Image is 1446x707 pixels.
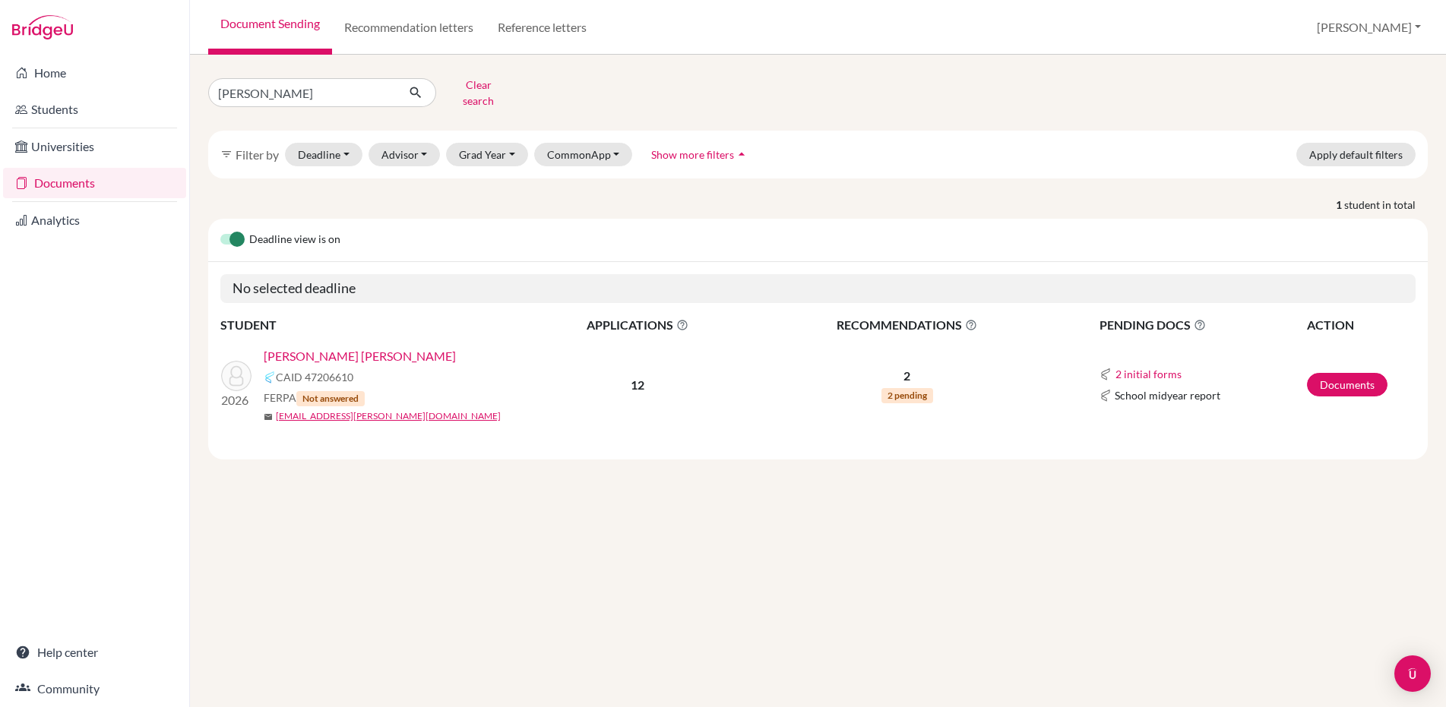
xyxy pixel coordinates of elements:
span: APPLICATIONS [525,316,751,334]
input: Find student by name... [208,78,397,107]
img: Common App logo [1100,368,1112,380]
span: mail [264,412,273,421]
img: Souza Rodriguez, Mateo [221,361,252,391]
button: Deadline [285,143,362,166]
button: CommonApp [534,143,633,166]
span: 2 pending [881,388,933,403]
span: CAID 47206610 [276,369,353,385]
a: Community [3,674,186,704]
img: Common App logo [264,371,276,383]
button: Apply default filters [1296,143,1416,166]
a: Students [3,94,186,125]
button: [PERSON_NAME] [1310,13,1428,42]
span: Not answered [296,391,365,406]
button: Clear search [436,73,520,112]
span: PENDING DOCS [1100,316,1305,334]
h5: No selected deadline [220,274,1416,303]
b: 12 [631,377,644,392]
button: 2 initial forms [1115,365,1182,383]
button: Advisor [369,143,441,166]
span: Filter by [236,147,279,162]
button: Show more filtersarrow_drop_up [638,143,762,166]
strong: 1 [1336,197,1344,213]
span: student in total [1344,197,1428,213]
a: Analytics [3,205,186,235]
a: Home [3,58,186,88]
a: [PERSON_NAME] [PERSON_NAME] [264,347,456,365]
img: Common App logo [1100,390,1112,402]
p: 2026 [221,391,252,409]
th: ACTION [1306,315,1416,335]
span: FERPA [264,390,365,406]
i: filter_list [220,148,233,160]
span: RECOMMENDATIONS [752,316,1062,334]
i: arrow_drop_up [734,147,749,162]
span: Show more filters [651,148,734,161]
p: 2 [752,367,1062,385]
a: Documents [1307,373,1387,396]
span: School midyear report [1115,387,1220,403]
span: Deadline view is on [249,231,340,249]
a: Help center [3,637,186,668]
img: Bridge-U [12,15,73,39]
a: Documents [3,168,186,198]
a: [EMAIL_ADDRESS][PERSON_NAME][DOMAIN_NAME] [276,409,501,423]
a: Universities [3,131,186,162]
button: Grad Year [446,143,528,166]
div: Open Intercom Messenger [1394,655,1431,692]
th: STUDENT [220,315,524,335]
